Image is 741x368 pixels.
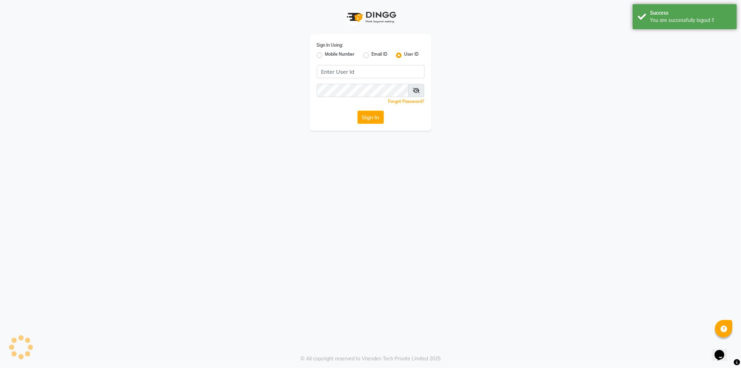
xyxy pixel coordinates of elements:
div: Success [650,9,732,17]
label: User ID [404,51,419,59]
label: Mobile Number [325,51,355,59]
div: You are successfully logout !! [650,17,732,24]
input: Username [317,65,425,78]
label: Email ID [372,51,388,59]
a: Forgot Password? [388,99,425,104]
button: Sign In [357,111,384,124]
img: logo1.svg [343,7,398,27]
iframe: chat widget [712,340,734,361]
input: Username [317,84,409,97]
label: Sign In Using: [317,42,343,48]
